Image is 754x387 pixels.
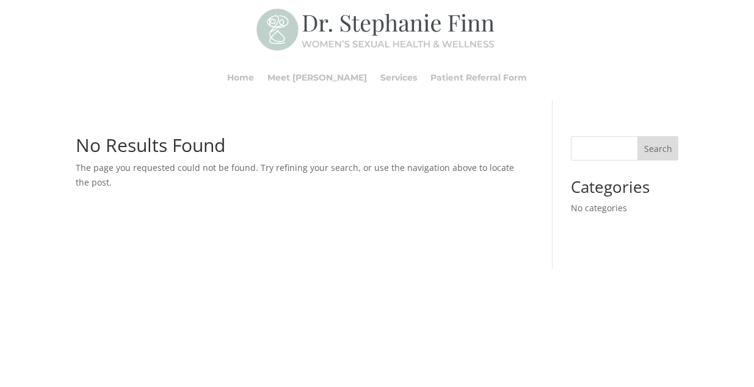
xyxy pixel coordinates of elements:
h2: Categories [571,179,678,201]
a: Home [227,54,254,101]
button: Search [637,136,679,161]
a: Patient Referral Form [430,54,527,101]
p: The page you requested could not be found. Try refining your search, or use the navigation above ... [76,161,520,190]
li: No categories [571,201,678,215]
a: Services [380,54,417,101]
a: Meet [PERSON_NAME] [267,54,367,101]
h1: No Results Found [76,136,520,161]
